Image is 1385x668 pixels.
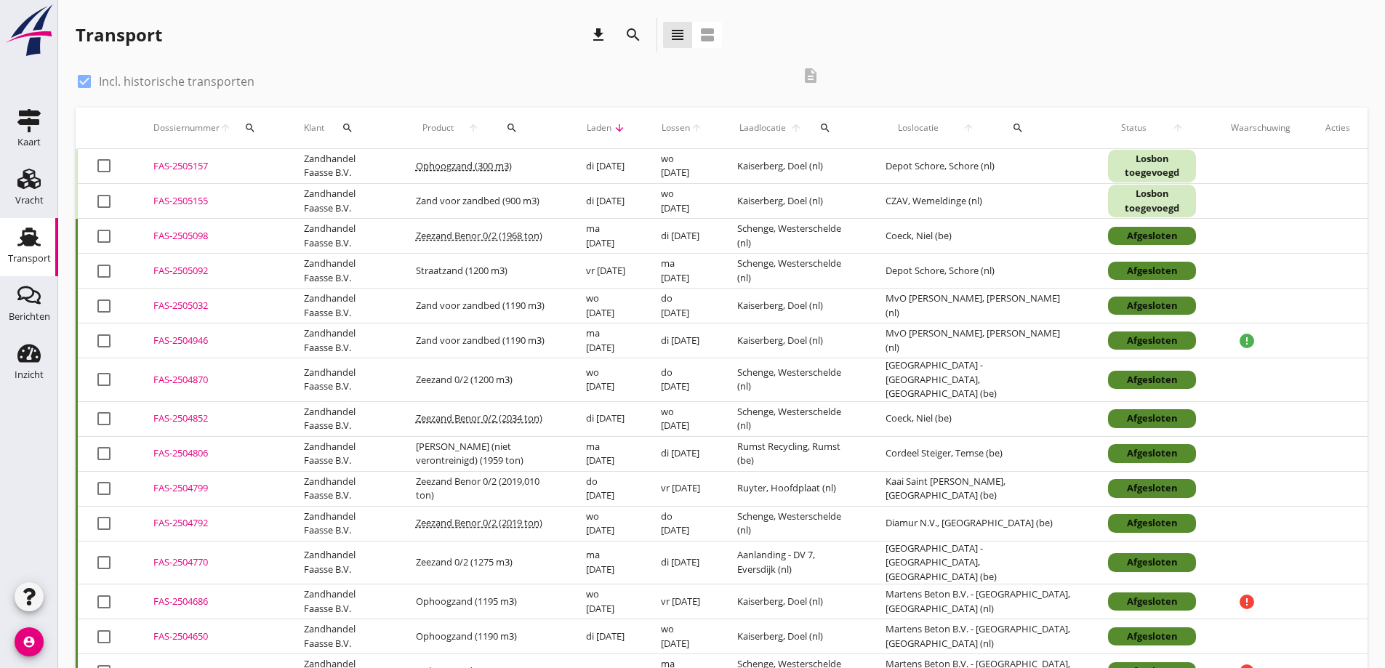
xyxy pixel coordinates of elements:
div: FAS-2504806 [153,446,269,461]
div: Acties [1325,121,1350,134]
td: Zandhandel Faasse B.V. [286,149,398,184]
td: Schenge, Westerschelde (nl) [720,358,867,402]
td: di [DATE] [569,184,643,219]
td: Zandhandel Faasse B.V. [286,184,398,219]
td: wo [DATE] [643,401,720,436]
div: Afgesloten [1108,553,1196,572]
i: search [342,122,353,134]
td: Ophoogzand (1190 m3) [398,619,569,654]
span: Zeezand Benor 0/2 (2034 ton) [416,411,542,424]
td: ma [DATE] [569,219,643,254]
div: FAS-2504770 [153,555,269,570]
td: ma [DATE] [643,254,720,289]
div: Losbon toegevoegd [1108,185,1196,217]
span: Zeezand Benor 0/2 (1968 ton) [416,229,542,242]
div: Afgesloten [1108,592,1196,611]
td: Kaiserberg, Doel (nl) [720,184,867,219]
div: Berichten [9,312,50,321]
td: Kaiserberg, Doel (nl) [720,584,867,619]
i: arrow_upward [220,122,231,134]
td: Kaiserberg, Doel (nl) [720,289,867,323]
img: logo-small.a267ee39.svg [3,4,55,57]
div: FAS-2504686 [153,595,269,609]
span: Zeezand Benor 0/2 (2019 ton) [416,516,542,529]
div: FAS-2504650 [153,629,269,644]
div: Kaart [17,137,41,147]
td: Zandhandel Faasse B.V. [286,323,398,358]
div: Afgesloten [1108,409,1196,428]
i: arrow_upward [950,122,987,134]
div: FAS-2505157 [153,159,269,174]
div: FAS-2505092 [153,264,269,278]
td: Zandhandel Faasse B.V. [286,584,398,619]
i: search [244,122,256,134]
label: Incl. historische transporten [99,74,254,89]
div: FAS-2504870 [153,373,269,387]
td: do [DATE] [643,358,720,402]
span: Laadlocatie [737,121,788,134]
div: Afgesloten [1108,444,1196,463]
td: Ophoogzand (1195 m3) [398,584,569,619]
i: arrow_upward [461,122,486,134]
div: Afgesloten [1108,371,1196,390]
td: Depot Schore, Schore (nl) [868,254,1091,289]
span: Status [1108,121,1159,134]
td: Martens Beton B.V. - [GEOGRAPHIC_DATA], [GEOGRAPHIC_DATA] (nl) [868,584,1091,619]
td: di [DATE] [569,401,643,436]
td: Schenge, Westerschelde (nl) [720,254,867,289]
div: FAS-2504946 [153,334,269,348]
span: Dossiernummer [153,121,220,134]
span: Laden [586,121,612,134]
td: di [DATE] [643,219,720,254]
td: Coeck, Niel (be) [868,219,1091,254]
td: Kaiserberg, Doel (nl) [720,619,867,654]
div: Transport [8,254,51,263]
td: do [DATE] [643,289,720,323]
td: Zandhandel Faasse B.V. [286,436,398,471]
td: vr [DATE] [569,254,643,289]
i: arrow_upward [788,122,804,134]
td: di [DATE] [643,436,720,471]
td: ma [DATE] [569,323,643,358]
td: Schenge, Westerschelde (nl) [720,506,867,541]
td: wo [DATE] [643,149,720,184]
td: Zeezand 0/2 (1200 m3) [398,358,569,402]
td: CZAV, Wemeldinge (nl) [868,184,1091,219]
td: wo [DATE] [569,358,643,402]
td: [GEOGRAPHIC_DATA] - [GEOGRAPHIC_DATA], [GEOGRAPHIC_DATA] (be) [868,358,1091,402]
span: Lossen [661,121,690,134]
div: Transport [76,23,162,47]
div: Losbon toegevoegd [1108,150,1196,182]
td: Diamur N.V., [GEOGRAPHIC_DATA] (be) [868,506,1091,541]
div: Afgesloten [1108,262,1196,281]
i: error [1238,593,1256,611]
td: wo [DATE] [569,289,643,323]
td: MvO [PERSON_NAME], [PERSON_NAME] (nl) [868,323,1091,358]
td: vr [DATE] [643,584,720,619]
i: account_circle [15,627,44,656]
td: Zandhandel Faasse B.V. [286,471,398,506]
td: Zandhandel Faasse B.V. [286,619,398,654]
div: Afgesloten [1108,331,1196,350]
i: arrow_downward [612,122,625,134]
i: search [506,122,518,134]
td: [GEOGRAPHIC_DATA] - [GEOGRAPHIC_DATA], [GEOGRAPHIC_DATA] (be) [868,541,1091,584]
div: Afgesloten [1108,514,1196,533]
td: Zand voor zandbed (1190 m3) [398,289,569,323]
td: Ruyter, Hoofdplaat (nl) [720,471,867,506]
td: Kaiserberg, Doel (nl) [720,323,867,358]
td: [PERSON_NAME] (niet verontreinigd) (1959 ton) [398,436,569,471]
i: search [625,26,642,44]
td: Aanlanding - DV 7, Eversdijk (nl) [720,541,867,584]
td: Zandhandel Faasse B.V. [286,401,398,436]
div: Vracht [15,196,44,205]
td: Zeezand 0/2 (1275 m3) [398,541,569,584]
div: Afgesloten [1108,479,1196,498]
td: MvO [PERSON_NAME], [PERSON_NAME] (nl) [868,289,1091,323]
span: Ophoogzand (300 m3) [416,159,512,172]
td: Schenge, Westerschelde (nl) [720,219,867,254]
div: Waarschuwing [1231,121,1290,134]
td: di [DATE] [643,323,720,358]
td: Kaiserberg, Doel (nl) [720,149,867,184]
td: wo [DATE] [569,506,643,541]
